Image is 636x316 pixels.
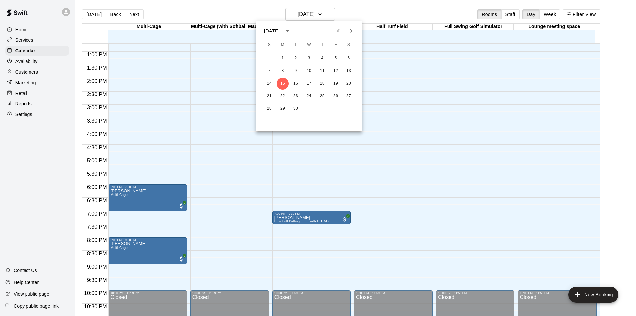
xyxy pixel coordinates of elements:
button: 2 [290,52,302,64]
button: 7 [263,65,275,77]
button: 15 [277,78,289,90]
span: Monday [277,38,289,52]
button: 10 [303,65,315,77]
button: 9 [290,65,302,77]
button: Previous month [332,24,345,37]
button: 21 [263,90,275,102]
button: 19 [330,78,342,90]
button: 30 [290,103,302,115]
button: 24 [303,90,315,102]
button: 23 [290,90,302,102]
button: 12 [330,65,342,77]
button: 11 [316,65,328,77]
button: 16 [290,78,302,90]
button: 8 [277,65,289,77]
button: Next month [345,24,358,37]
button: 1 [277,52,289,64]
button: 28 [263,103,275,115]
button: 17 [303,78,315,90]
button: 20 [343,78,355,90]
button: 5 [330,52,342,64]
button: 3 [303,52,315,64]
button: 29 [277,103,289,115]
button: 27 [343,90,355,102]
div: [DATE] [264,28,280,34]
button: 13 [343,65,355,77]
button: 14 [263,78,275,90]
button: calendar view is open, switch to year view [282,25,293,36]
button: 18 [316,78,328,90]
span: Thursday [316,38,328,52]
button: 6 [343,52,355,64]
span: Wednesday [303,38,315,52]
span: Tuesday [290,38,302,52]
button: 22 [277,90,289,102]
button: 25 [316,90,328,102]
span: Friday [330,38,342,52]
button: 26 [330,90,342,102]
span: Saturday [343,38,355,52]
span: Sunday [263,38,275,52]
button: 4 [316,52,328,64]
